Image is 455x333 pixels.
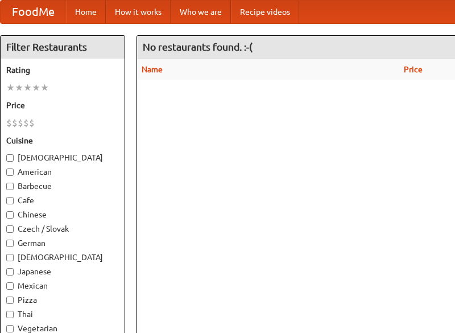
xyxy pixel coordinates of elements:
li: $ [23,117,29,129]
ng-pluralize: No restaurants found. :-( [143,42,253,52]
a: Price [404,65,423,74]
a: How it works [106,1,171,23]
input: Vegetarian [6,325,14,332]
h4: Filter Restaurants [1,36,125,59]
a: Home [66,1,106,23]
label: Barbecue [6,180,119,192]
h5: Cuisine [6,135,119,146]
li: $ [12,117,18,129]
input: [DEMOGRAPHIC_DATA] [6,154,14,162]
input: Czech / Slovak [6,225,14,233]
input: Barbecue [6,183,14,190]
li: $ [18,117,23,129]
a: Name [142,65,163,74]
label: Japanese [6,266,119,277]
input: Chinese [6,211,14,219]
li: ★ [15,81,23,94]
li: ★ [32,81,40,94]
label: Cafe [6,195,119,206]
label: [DEMOGRAPHIC_DATA] [6,252,119,263]
a: FoodMe [1,1,66,23]
label: German [6,237,119,249]
a: Who we are [171,1,231,23]
input: [DEMOGRAPHIC_DATA] [6,254,14,261]
li: $ [29,117,35,129]
label: Czech / Slovak [6,223,119,235]
label: Thai [6,309,119,320]
h5: Price [6,100,119,111]
li: ★ [40,81,49,94]
label: Chinese [6,209,119,220]
li: ★ [23,81,32,94]
label: Pizza [6,294,119,306]
input: Thai [6,311,14,318]
h5: Rating [6,64,119,76]
label: American [6,166,119,178]
input: German [6,240,14,247]
input: Mexican [6,282,14,290]
li: $ [6,117,12,129]
input: American [6,168,14,176]
input: Pizza [6,297,14,304]
li: ★ [6,81,15,94]
label: Mexican [6,280,119,291]
a: Recipe videos [231,1,299,23]
input: Cafe [6,197,14,204]
input: Japanese [6,268,14,276]
label: [DEMOGRAPHIC_DATA] [6,152,119,163]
